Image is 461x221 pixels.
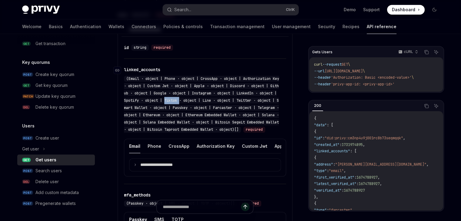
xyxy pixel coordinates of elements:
[109,19,124,34] a: Wallets
[22,158,31,162] span: GET
[22,94,34,99] span: PATCH
[22,136,33,140] span: POST
[314,175,354,180] span: "first_verified_at"
[35,167,62,174] div: Search users
[331,82,395,87] span: 'privy-app-id: <privy-app-id>'
[329,208,352,213] span: "farcaster"
[22,72,33,77] span: POST
[17,91,95,102] a: PATCHUpdate key quorum
[354,175,356,180] span: :
[314,155,316,160] span: {
[35,200,76,207] div: Pregenerate wallets
[169,139,189,153] button: CrossApp
[314,208,327,213] span: "type"
[243,127,265,133] div: required
[17,187,95,198] a: POSTAdd custom metadata
[314,162,333,167] span: "address"
[344,7,356,13] a: Demo
[403,136,405,140] span: ,
[286,7,295,12] span: Ctrl K
[35,40,65,47] div: Get transaction
[432,48,440,56] button: Ask AI
[174,6,191,13] div: Search...
[17,69,95,80] a: POSTCreate key quorum
[17,102,95,113] a: DELDelete key quorum
[342,188,344,193] span: :
[327,208,329,213] span: :
[35,71,74,78] div: Create key quorum
[22,190,33,195] span: POST
[17,198,95,209] a: POSTPregenerate wallets
[314,195,318,200] span: },
[22,59,50,66] h5: Key quorums
[344,168,346,173] span: ,
[344,188,365,193] span: 1674788927
[210,19,265,34] a: Transaction management
[423,102,430,110] button: Copy the contents from the code block
[395,47,421,57] button: cURL
[412,75,414,80] span: \
[314,62,322,67] span: curl
[22,201,33,206] span: POST
[70,19,101,34] a: Authentication
[314,75,331,80] span: --header
[314,116,316,121] span: {
[367,19,396,34] a: API reference
[327,123,333,127] span: : [
[124,67,160,73] div: linked_accounts
[272,19,311,34] a: User management
[124,45,129,51] div: id
[312,102,323,109] div: 200
[327,168,329,173] span: :
[387,5,425,15] a: Dashboard
[151,45,173,51] div: required
[359,181,380,186] span: 1674788927
[333,162,335,167] span: :
[22,180,30,184] span: DEL
[423,48,430,56] button: Copy the contents from the code block
[342,62,348,67] span: GET
[314,168,327,173] span: "type"
[312,50,332,54] span: Gets Users
[35,82,68,89] div: Get key quorum
[363,69,365,74] span: \
[378,175,380,180] span: ,
[363,142,365,147] span: ,
[124,192,151,198] div: mfa_methods
[22,83,31,88] span: GET
[35,189,79,196] div: Add custom metadata
[17,154,95,165] a: GETGet users
[348,62,350,67] span: \
[339,142,342,147] span: :
[314,201,316,206] span: {
[432,102,440,110] button: Ask AI
[22,145,39,153] div: Get user
[342,19,359,34] a: Recipes
[22,105,30,110] span: DEL
[356,181,359,186] span: :
[17,80,95,91] a: GETGet key quorum
[314,188,342,193] span: "verified_at"
[132,19,156,34] a: Connectors
[129,139,140,153] button: Email
[318,19,335,34] a: Security
[17,165,95,176] a: POSTSearch users
[335,162,426,167] span: "[PERSON_NAME][EMAIL_ADDRESS][DOMAIN_NAME]"
[363,7,380,13] a: Support
[17,38,95,49] a: GETGet transaction
[350,149,356,153] span: : [
[429,5,439,15] button: Toggle dark mode
[352,208,354,213] span: ,
[331,75,412,80] span: 'Authorization: Basic <encoded-value>'
[275,139,287,153] button: Apple
[325,69,363,74] span: [URL][DOMAIN_NAME]
[35,104,74,111] div: Delete key quorum
[392,7,415,13] span: Dashboard
[314,136,322,140] span: "id"
[35,134,59,142] div: Create user
[314,69,325,74] span: --url
[342,142,363,147] span: 1731974895
[35,93,75,100] div: Update key quorum
[148,139,161,153] button: Phone
[314,123,327,127] span: "data"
